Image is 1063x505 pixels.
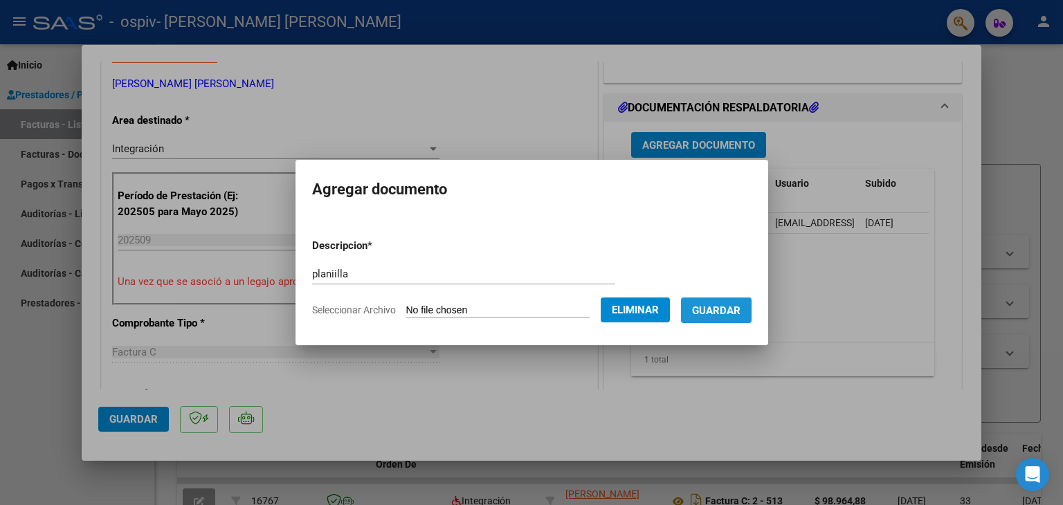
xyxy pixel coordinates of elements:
button: Guardar [681,297,752,323]
span: Eliminar [612,304,659,316]
h2: Agregar documento [312,176,752,203]
span: Guardar [692,304,741,317]
div: Open Intercom Messenger [1016,458,1049,491]
p: Descripcion [312,238,444,254]
button: Eliminar [601,297,670,322]
span: Seleccionar Archivo [312,304,396,315]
